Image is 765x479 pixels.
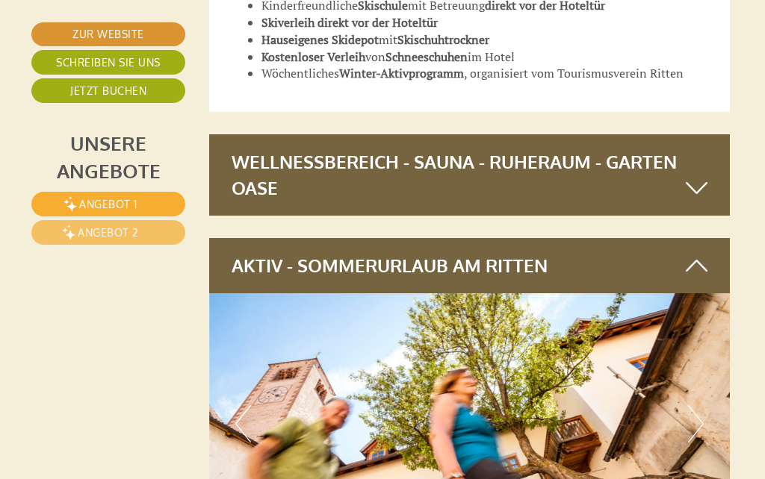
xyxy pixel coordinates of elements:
small: 22:14 [23,73,245,84]
div: Aktiv - Sommerurlaub am Ritten [209,238,731,293]
div: Unsere Angebote [31,129,185,184]
li: Wöchentliches , organisiert vom Tourismusverein Ritten [261,65,708,82]
button: Previous [235,405,251,442]
div: [DATE] [211,12,266,37]
li: von im Hotel [261,48,708,66]
strong: Kostenloser Verleih [261,48,365,65]
strong: Winter-Aktivprogramm [339,65,464,81]
div: Berghotel Zum Zirm [23,44,245,56]
div: Guten Tag, wie können wir Ihnen helfen? [12,41,253,87]
li: mit [261,31,708,48]
a: Zur Website [31,22,185,46]
span: Angebot 1 [79,198,137,210]
a: Schreiben Sie uns [31,50,185,75]
button: Senden [389,395,477,419]
span: Angebot 2 [78,226,139,239]
strong: Skiverleih direkt vor der Hoteltür [261,14,438,31]
strong: Schneeschuhen [385,48,468,65]
div: Wellnessbereich - Sauna - Ruheraum - Garten Oase [209,134,731,216]
strong: Hauseigenes Skidepot [261,31,379,48]
strong: Skischuhtrockner [397,31,489,48]
a: Jetzt buchen [31,78,185,103]
button: Next [688,405,704,442]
